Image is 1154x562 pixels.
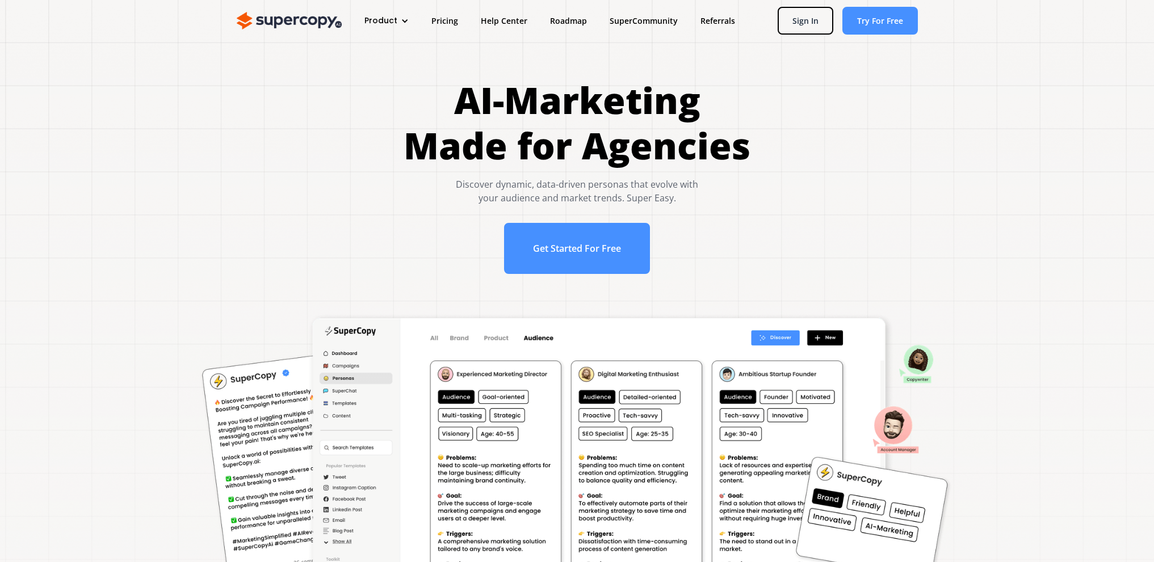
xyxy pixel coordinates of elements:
[353,10,420,31] div: Product
[364,15,397,27] div: Product
[598,10,689,31] a: SuperCommunity
[504,223,650,274] a: Get Started For Free
[404,178,750,205] div: Discover dynamic, data-driven personas that evolve with your audience and market trends. Super Easy.
[469,10,539,31] a: Help Center
[404,78,750,168] h1: AI-Marketing Made for Agencies
[778,7,833,35] a: Sign In
[689,10,746,31] a: Referrals
[420,10,469,31] a: Pricing
[842,7,918,35] a: Try For Free
[539,10,598,31] a: Roadmap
